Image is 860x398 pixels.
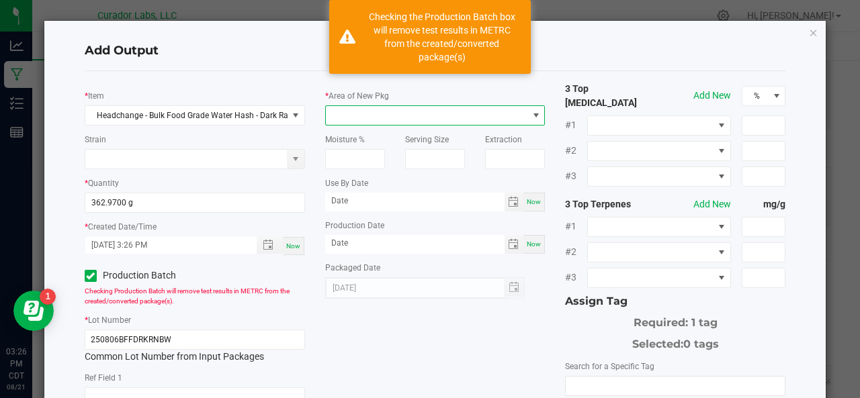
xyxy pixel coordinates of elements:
[85,106,288,125] span: Headchange - Bulk Food Grade Water Hash - Dark Rainbow
[40,289,56,305] iframe: Resource center unread badge
[405,134,449,146] label: Serving Size
[527,198,541,205] span: Now
[85,134,106,146] label: Strain
[742,87,769,105] span: %
[329,90,389,102] label: Area of New Pkg
[527,240,541,248] span: Now
[565,144,587,158] span: #2
[325,219,384,232] label: Production Date
[565,293,785,309] div: Assign Tag
[85,237,243,254] input: Created Datetime
[587,217,730,237] span: NO DATA FOUND
[505,193,524,211] span: Toggle calendar
[566,377,785,395] input: NO DATA FOUND
[565,197,653,211] strong: 3 Top Terpenes
[505,235,524,254] span: Toggle calendar
[13,291,54,331] iframe: Resource center
[693,197,731,211] button: Add New
[325,235,505,252] input: Date
[85,287,290,305] span: Checking Production Batch will remove test results in METRC from the created/converted package(s).
[565,219,587,234] span: #1
[565,245,587,259] span: #2
[693,89,731,103] button: Add New
[565,118,587,132] span: #1
[325,193,505,209] input: Date
[565,270,587,285] span: #3
[683,338,719,350] span: 0 tags
[565,331,785,352] div: Selected:
[88,221,157,233] label: Created Date/Time
[565,82,653,110] strong: 3 Top [MEDICAL_DATA]
[325,177,368,189] label: Use By Date
[325,134,365,146] label: Moisture %
[85,372,122,384] label: Ref Field 1
[565,169,587,183] span: #3
[88,90,104,102] label: Item
[363,10,521,64] div: Checking the Production Batch box will remove test results in METRC from the created/converted pa...
[565,309,785,331] div: Required: 1 tag
[85,268,185,283] label: Production Batch
[85,42,786,60] h4: Add Output
[88,177,119,189] label: Quantity
[485,134,522,146] label: Extraction
[257,237,283,254] span: Toggle popup
[587,242,730,262] span: NO DATA FOUND
[587,268,730,288] span: NO DATA FOUND
[742,197,786,211] strong: mg/g
[325,262,380,274] label: Packaged Date
[286,242,300,250] span: Now
[85,330,305,364] div: Common Lot Number from Input Packages
[565,360,654,372] label: Search for a Specific Tag
[88,314,131,326] label: Lot Number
